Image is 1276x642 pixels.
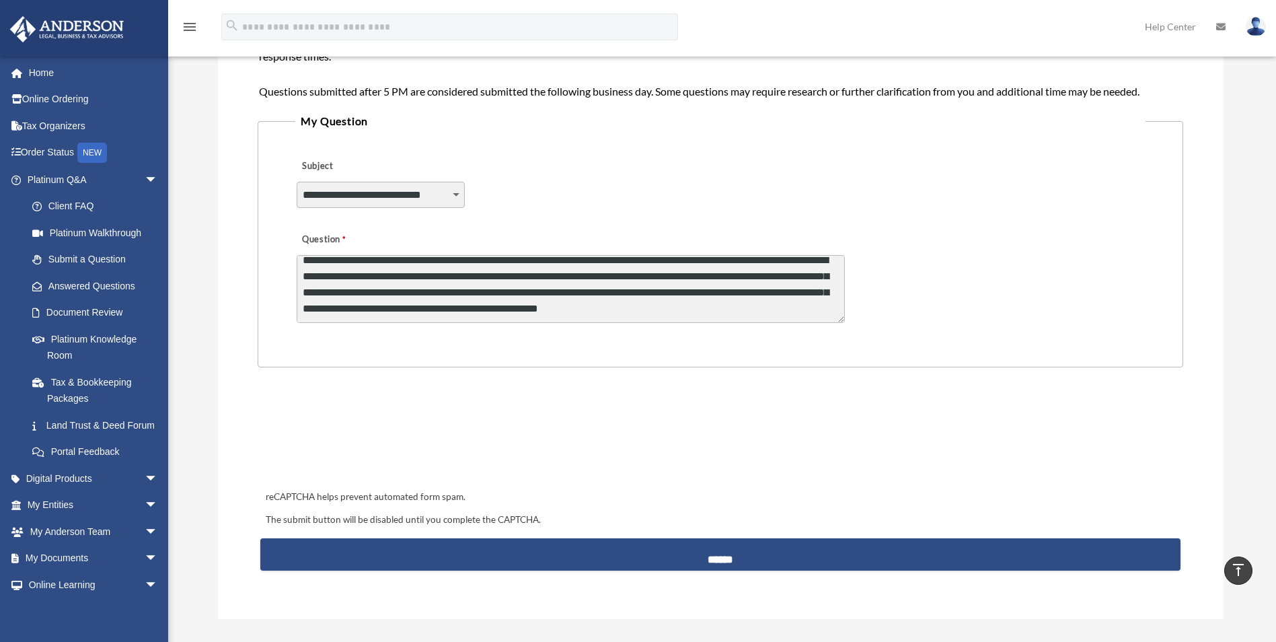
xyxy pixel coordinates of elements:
[19,246,172,273] a: Submit a Question
[19,273,178,299] a: Answered Questions
[19,412,178,439] a: Land Trust & Deed Forum
[19,193,178,220] a: Client FAQ
[9,112,178,139] a: Tax Organizers
[1224,557,1252,585] a: vertical_align_top
[260,489,1180,505] div: reCAPTCHA helps prevent automated form spam.
[19,369,178,412] a: Tax & Bookkeeping Packages
[6,16,128,42] img: Anderson Advisors Platinum Portal
[19,326,178,369] a: Platinum Knowledge Room
[9,545,178,572] a: My Documentsarrow_drop_down
[225,18,239,33] i: search
[1230,562,1246,578] i: vertical_align_top
[77,143,107,163] div: NEW
[145,545,172,573] span: arrow_drop_down
[19,299,178,326] a: Document Review
[262,409,466,462] iframe: reCAPTCHA
[145,166,172,194] span: arrow_drop_down
[9,86,178,113] a: Online Ordering
[9,571,178,598] a: Online Learningarrow_drop_down
[19,219,178,246] a: Platinum Walkthrough
[297,157,424,176] label: Subject
[9,518,178,545] a: My Anderson Teamarrow_drop_down
[297,230,401,249] label: Question
[9,59,178,86] a: Home
[9,166,178,193] a: Platinum Q&Aarrow_drop_down
[145,518,172,546] span: arrow_drop_down
[9,492,178,519] a: My Entitiesarrow_drop_down
[19,439,178,466] a: Portal Feedback
[182,19,198,35] i: menu
[260,512,1180,528] div: The submit button will be disabled until you complete the CAPTCHA.
[145,571,172,599] span: arrow_drop_down
[145,492,172,520] span: arrow_drop_down
[9,465,178,492] a: Digital Productsarrow_drop_down
[9,139,178,167] a: Order StatusNEW
[295,112,1145,131] legend: My Question
[1246,17,1266,36] img: User Pic
[145,465,172,493] span: arrow_drop_down
[182,24,198,35] a: menu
